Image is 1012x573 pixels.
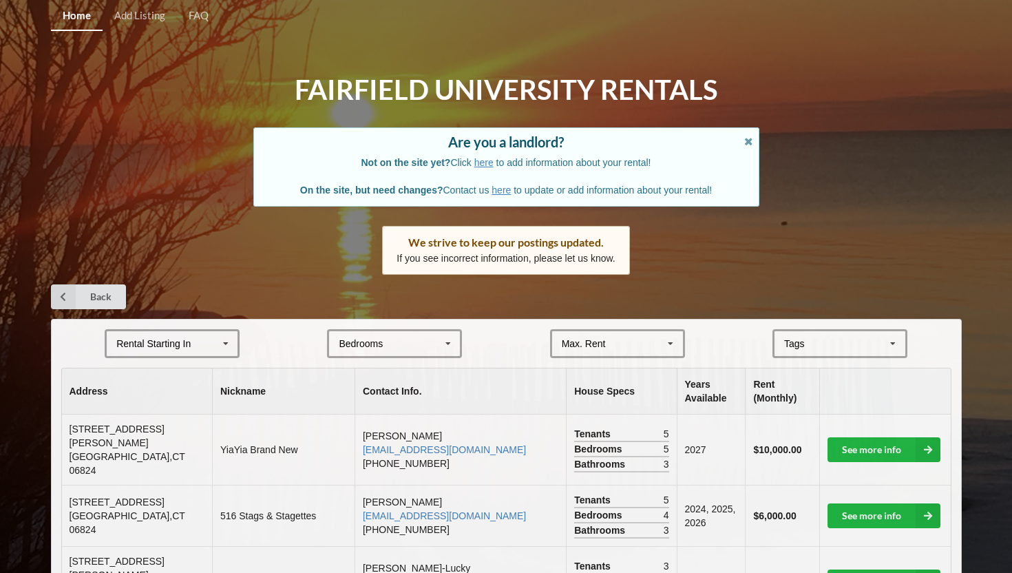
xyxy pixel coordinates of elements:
[300,185,443,196] b: On the site, but need changes?
[268,135,745,149] div: Are you a landlord?
[339,339,383,348] div: Bedrooms
[827,503,940,528] a: See more info
[355,415,566,485] td: [PERSON_NAME] [PHONE_NUMBER]
[574,427,614,441] span: Tenants
[753,510,796,521] b: $6,000.00
[51,1,103,31] a: Home
[212,368,355,415] th: Nickname
[397,251,615,265] p: If you see incorrect information, please let us know.
[361,157,651,168] span: Click to add information about your rental!
[70,451,185,476] span: [GEOGRAPHIC_DATA] , CT 06824
[574,493,614,507] span: Tenants
[781,336,825,352] div: Tags
[664,457,669,471] span: 3
[677,368,746,415] th: Years Available
[664,508,669,522] span: 4
[677,485,746,546] td: 2024, 2025, 2026
[62,368,212,415] th: Address
[574,442,625,456] span: Bedrooms
[212,485,355,546] td: 516 Stags & Stagettes
[677,415,746,485] td: 2027
[295,72,717,107] h1: Fairfield University Rentals
[363,510,526,521] a: [EMAIL_ADDRESS][DOMAIN_NAME]
[492,185,511,196] a: here
[70,424,165,448] span: [STREET_ADDRESS][PERSON_NAME]
[363,444,526,455] a: [EMAIL_ADDRESS][DOMAIN_NAME]
[355,368,566,415] th: Contact Info.
[664,523,669,537] span: 3
[212,415,355,485] td: YiaYia Brand New
[355,485,566,546] td: [PERSON_NAME] [PHONE_NUMBER]
[574,508,625,522] span: Bedrooms
[51,284,126,309] a: Back
[574,457,629,471] span: Bathrooms
[70,497,165,508] span: [STREET_ADDRESS]
[664,442,669,456] span: 5
[574,523,629,537] span: Bathrooms
[664,559,669,573] span: 3
[361,157,451,168] b: Not on the site yet?
[745,368,819,415] th: Rent (Monthly)
[397,236,615,249] div: We strive to keep our postings updated.
[116,339,191,348] div: Rental Starting In
[177,1,220,31] a: FAQ
[70,510,185,535] span: [GEOGRAPHIC_DATA] , CT 06824
[562,339,606,348] div: Max. Rent
[300,185,712,196] span: Contact us to update or add information about your rental!
[664,493,669,507] span: 5
[753,444,801,455] b: $10,000.00
[474,157,494,168] a: here
[664,427,669,441] span: 5
[574,559,614,573] span: Tenants
[827,437,940,462] a: See more info
[566,368,676,415] th: House Specs
[103,1,177,31] a: Add Listing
